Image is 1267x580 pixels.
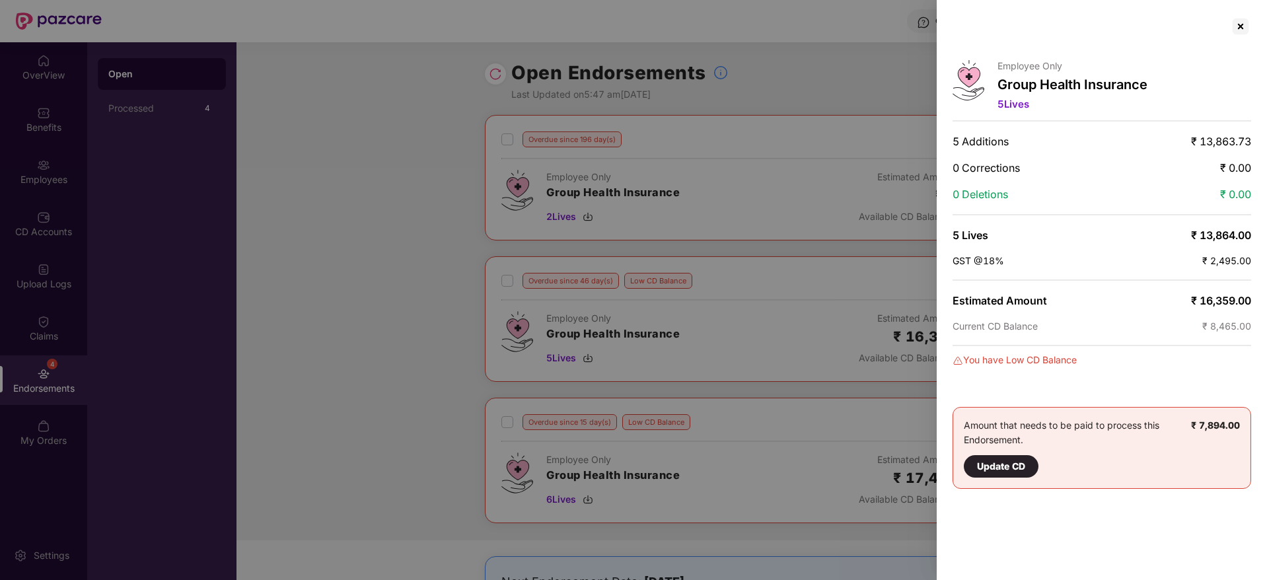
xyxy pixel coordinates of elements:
[953,294,1047,307] span: Estimated Amount
[997,98,1029,110] span: 5 Lives
[953,355,963,366] img: svg+xml;base64,PHN2ZyBpZD0iRGFuZ2VyLTMyeDMyIiB4bWxucz0iaHR0cDovL3d3dy53My5vcmcvMjAwMC9zdmciIHdpZH...
[1191,229,1251,242] span: ₹ 13,864.00
[953,188,1008,201] span: 0 Deletions
[1202,320,1251,332] span: ₹ 8,465.00
[1202,255,1251,266] span: ₹ 2,495.00
[953,320,1038,332] span: Current CD Balance
[1191,294,1251,307] span: ₹ 16,359.00
[964,418,1191,478] div: Amount that needs to be paid to process this Endorsement.
[997,60,1147,71] p: Employee Only
[997,77,1147,92] p: Group Health Insurance
[1220,188,1251,201] span: ₹ 0.00
[953,135,1009,148] span: 5 Additions
[953,229,988,242] span: 5 Lives
[1191,135,1251,148] span: ₹ 13,863.73
[953,353,1251,367] div: You have Low CD Balance
[953,161,1020,174] span: 0 Corrections
[953,60,984,100] img: svg+xml;base64,PHN2ZyB4bWxucz0iaHR0cDovL3d3dy53My5vcmcvMjAwMC9zdmciIHdpZHRoPSI0Ny43MTQiIGhlaWdodD...
[1191,419,1240,431] b: ₹ 7,894.00
[977,459,1025,474] div: Update CD
[953,255,1004,266] span: GST @18%
[1220,161,1251,174] span: ₹ 0.00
